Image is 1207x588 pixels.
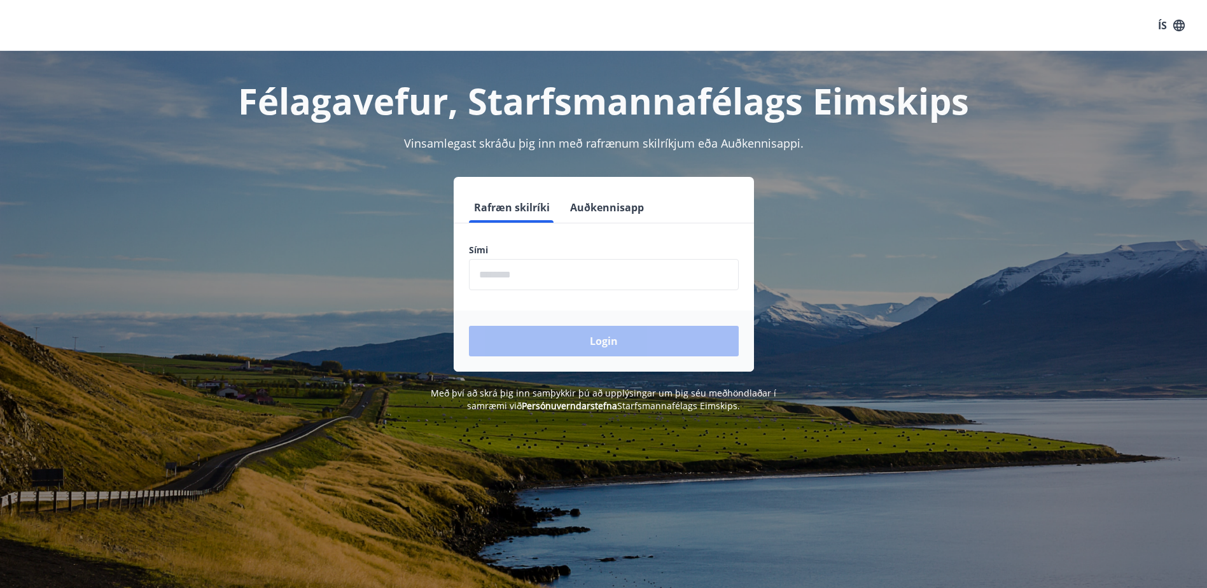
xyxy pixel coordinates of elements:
button: Rafræn skilríki [469,192,555,223]
a: Persónuverndarstefna [522,400,617,412]
span: Vinsamlegast skráðu þig inn með rafrænum skilríkjum eða Auðkennisappi. [404,136,804,151]
label: Sími [469,244,739,256]
button: ÍS [1151,14,1192,37]
h1: Félagavefur, Starfsmannafélags Eimskips [161,76,1047,125]
button: Auðkennisapp [565,192,649,223]
span: Með því að skrá þig inn samþykkir þú að upplýsingar um þig séu meðhöndlaðar í samræmi við Starfsm... [431,387,776,412]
